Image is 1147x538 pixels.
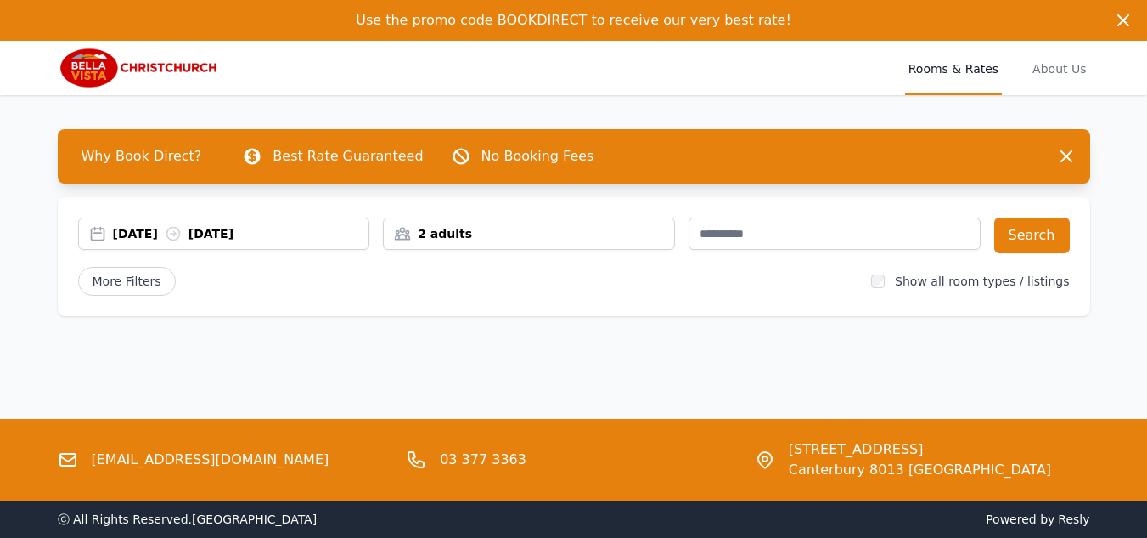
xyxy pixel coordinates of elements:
a: About Us [1029,41,1089,95]
span: More Filters [78,267,176,296]
span: Use the promo code BOOKDIRECT to receive our very best rate! [356,12,791,28]
img: Bella Vista Christchurch [58,48,221,88]
span: Powered by [581,511,1090,528]
a: Rooms & Rates [905,41,1002,95]
p: Best Rate Guaranteed [273,146,423,167]
div: [DATE] [DATE] [113,225,369,242]
a: [EMAIL_ADDRESS][DOMAIN_NAME] [92,450,329,470]
a: Resly [1058,513,1089,526]
span: [STREET_ADDRESS] [789,439,1051,460]
button: Search [994,218,1070,253]
div: 2 adults [384,225,674,242]
span: Canterbury 8013 [GEOGRAPHIC_DATA] [789,460,1051,480]
span: Why Book Direct? [68,139,216,173]
span: ⓒ All Rights Reserved. [GEOGRAPHIC_DATA] [58,513,318,526]
label: Show all room types / listings [895,275,1069,288]
a: 03 377 3363 [440,450,526,470]
p: No Booking Fees [481,146,594,167]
